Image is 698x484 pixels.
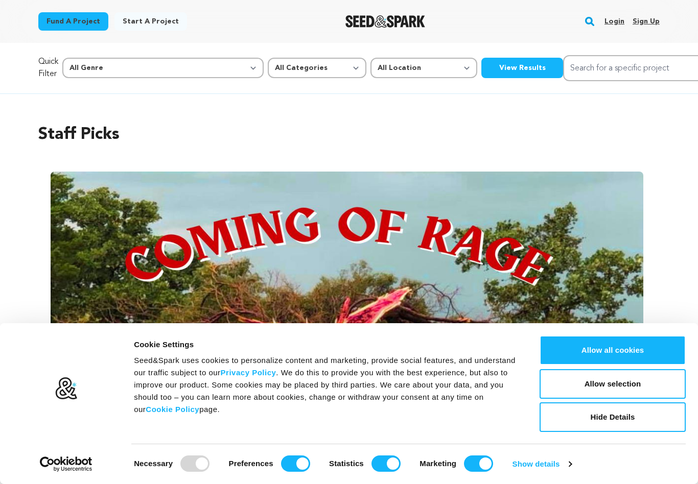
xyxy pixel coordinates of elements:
[345,15,426,28] a: Seed&Spark Homepage
[420,459,456,468] strong: Marketing
[540,369,686,399] button: Allow selection
[345,15,426,28] img: Seed&Spark Logo Dark Mode
[540,402,686,432] button: Hide Details
[481,58,563,78] button: View Results
[134,459,173,468] strong: Necessary
[55,377,78,400] img: logo
[38,56,58,80] p: Quick Filter
[221,368,276,377] a: Privacy Policy
[329,459,364,468] strong: Statistics
[633,13,660,30] a: Sign up
[38,12,108,31] a: Fund a project
[146,405,199,414] a: Cookie Policy
[604,13,624,30] a: Login
[513,456,572,472] a: Show details
[21,456,111,472] a: Usercentrics Cookiebot - opens in a new window
[134,354,517,416] div: Seed&Spark uses cookies to personalize content and marketing, provide social features, and unders...
[134,338,517,351] div: Cookie Settings
[540,335,686,365] button: Allow all cookies
[229,459,273,468] strong: Preferences
[51,172,643,447] img: Coming of Rage image
[114,12,187,31] a: Start a project
[38,123,660,147] h2: Staff Picks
